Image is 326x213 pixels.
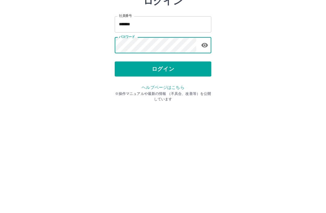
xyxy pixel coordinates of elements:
label: パスワード [119,77,135,82]
a: ヘルプページはこちら [142,128,184,133]
button: ログイン [115,104,211,119]
h2: ログイン [143,38,183,49]
label: 社員番号 [119,56,132,61]
p: ※操作マニュアルや最新の情報 （不具合、改善等）を公開しています [115,134,211,145]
